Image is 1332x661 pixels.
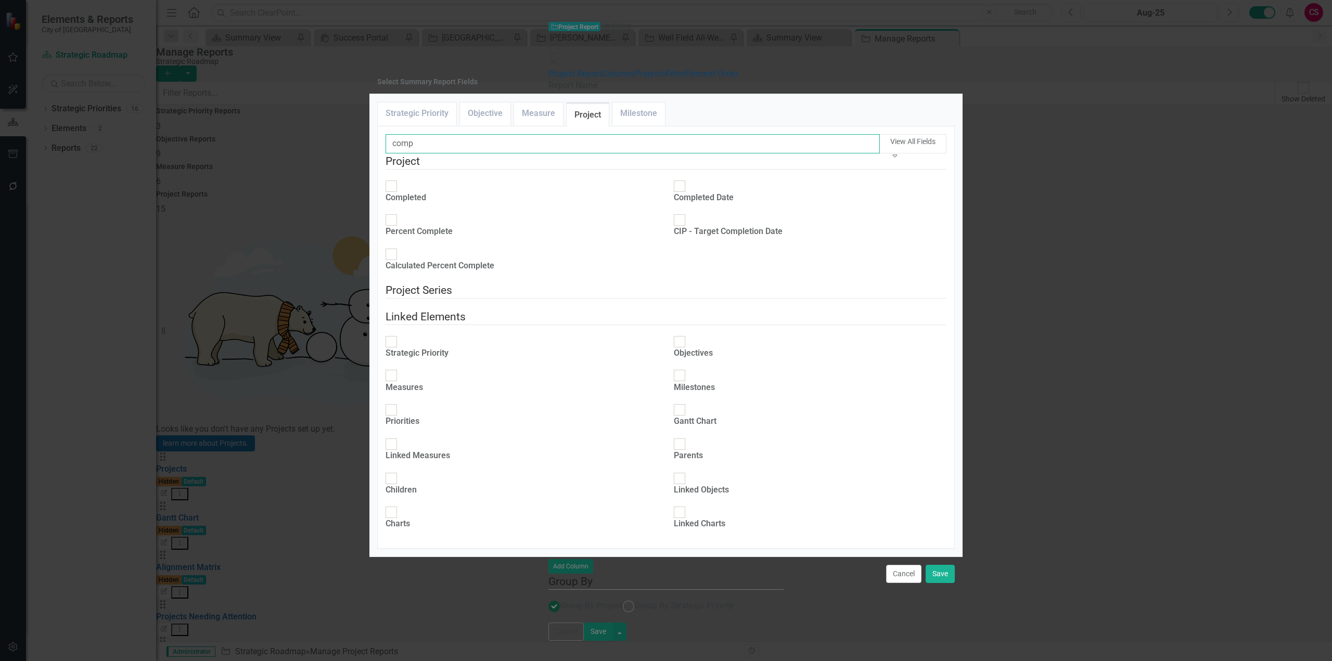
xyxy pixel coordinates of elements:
div: Children [386,484,417,496]
legend: Project [386,153,946,170]
a: Project [567,104,609,126]
div: Gantt Chart [674,416,716,427]
div: Linked Charts [674,518,725,530]
div: Priorities [386,416,419,427]
div: Linked Objects [674,484,729,496]
div: Parents [674,450,703,462]
button: Save [926,565,955,583]
a: Objective [460,102,510,125]
div: Percent Complete [386,226,453,238]
div: Strategic Priority [386,347,449,359]
div: Calculated Percent Complete [386,260,494,272]
a: Measure [514,102,563,125]
div: Linked Measures [386,450,450,462]
input: Filter Fields... [386,134,880,153]
legend: Project Series [386,282,946,299]
legend: Linked Elements [386,309,946,325]
a: Milestone [612,102,665,125]
div: Select Summary Report Fields [377,78,478,86]
div: Milestones [674,382,715,394]
div: Objectives [674,347,713,359]
div: CIP - Target Completion Date [674,226,783,238]
div: View All Fields [890,136,936,147]
div: Completed Date [674,192,734,204]
a: Strategic Priority [378,102,456,125]
div: Charts [386,518,410,530]
div: Measures [386,382,423,394]
button: Cancel [886,565,921,583]
div: Completed [386,192,426,204]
